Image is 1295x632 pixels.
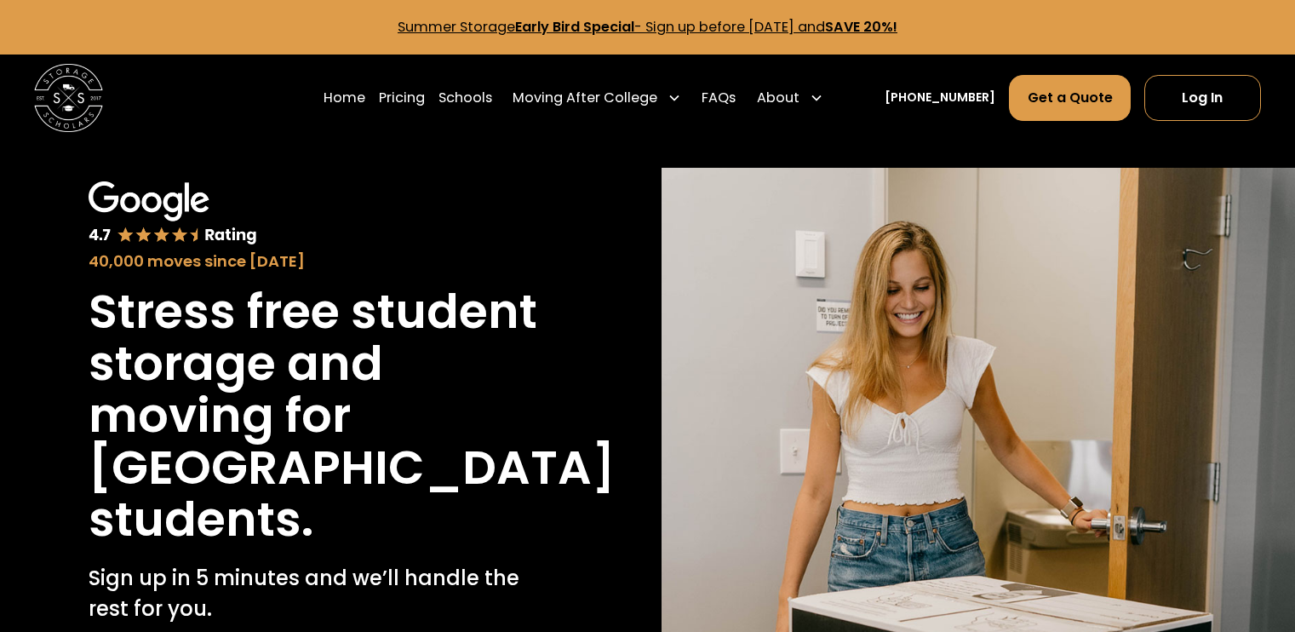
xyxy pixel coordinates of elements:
[513,88,657,108] div: Moving After College
[825,17,897,37] strong: SAVE 20%!
[1009,75,1130,121] a: Get a Quote
[438,74,492,122] a: Schools
[89,286,545,442] h1: Stress free student storage and moving for
[885,89,995,106] a: [PHONE_NUMBER]
[89,563,545,625] p: Sign up in 5 minutes and we’ll handle the rest for you.
[89,181,256,246] img: Google 4.7 star rating
[506,74,688,122] div: Moving After College
[379,74,425,122] a: Pricing
[89,250,545,273] div: 40,000 moves since [DATE]
[702,74,736,122] a: FAQs
[398,17,897,37] a: Summer StorageEarly Bird Special- Sign up before [DATE] andSAVE 20%!
[750,74,830,122] div: About
[89,494,313,546] h1: students.
[34,64,103,133] img: Storage Scholars main logo
[324,74,365,122] a: Home
[757,88,799,108] div: About
[89,442,615,494] h1: [GEOGRAPHIC_DATA]
[1144,75,1261,121] a: Log In
[515,17,634,37] strong: Early Bird Special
